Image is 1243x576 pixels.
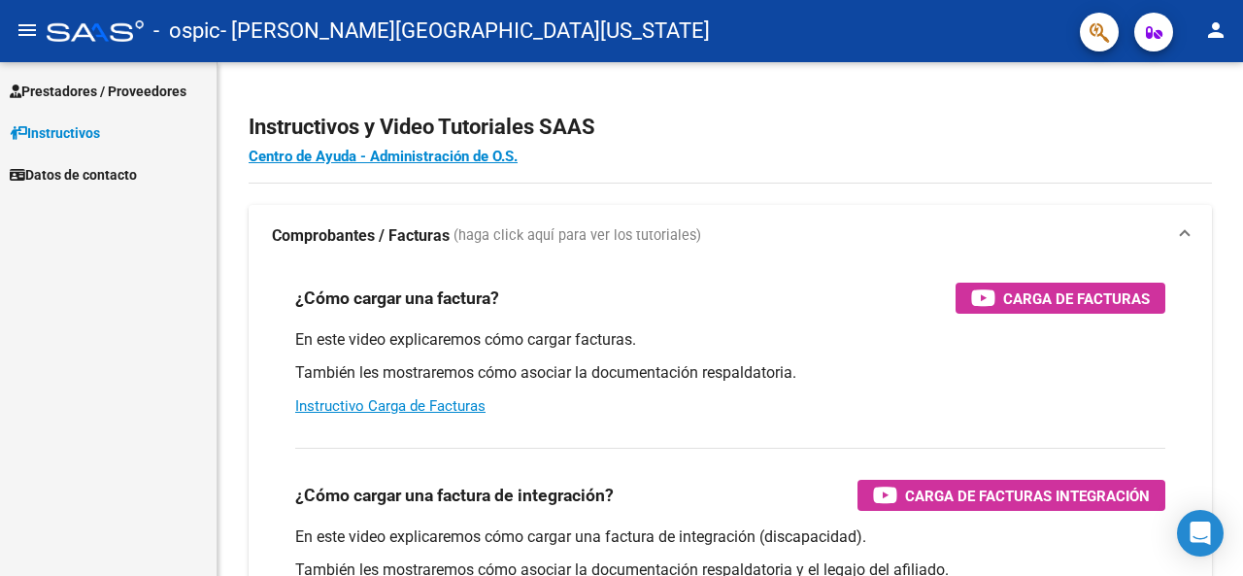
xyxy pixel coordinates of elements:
span: Carga de Facturas [1003,287,1150,311]
a: Instructivo Carga de Facturas [295,397,486,415]
div: Open Intercom Messenger [1177,510,1224,557]
p: En este video explicaremos cómo cargar facturas. [295,329,1165,351]
h3: ¿Cómo cargar una factura? [295,285,499,312]
button: Carga de Facturas [956,283,1165,314]
span: Prestadores / Proveedores [10,81,186,102]
span: Carga de Facturas Integración [905,484,1150,508]
p: También les mostraremos cómo asociar la documentación respaldatoria. [295,362,1165,384]
h2: Instructivos y Video Tutoriales SAAS [249,109,1212,146]
strong: Comprobantes / Facturas [272,225,450,247]
mat-expansion-panel-header: Comprobantes / Facturas (haga click aquí para ver los tutoriales) [249,205,1212,267]
span: - ospic [153,10,220,52]
span: (haga click aquí para ver los tutoriales) [454,225,701,247]
span: Instructivos [10,122,100,144]
mat-icon: person [1204,18,1227,42]
span: - [PERSON_NAME][GEOGRAPHIC_DATA][US_STATE] [220,10,710,52]
span: Datos de contacto [10,164,137,186]
h3: ¿Cómo cargar una factura de integración? [295,482,614,509]
a: Centro de Ayuda - Administración de O.S. [249,148,518,165]
mat-icon: menu [16,18,39,42]
button: Carga de Facturas Integración [857,480,1165,511]
p: En este video explicaremos cómo cargar una factura de integración (discapacidad). [295,526,1165,548]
